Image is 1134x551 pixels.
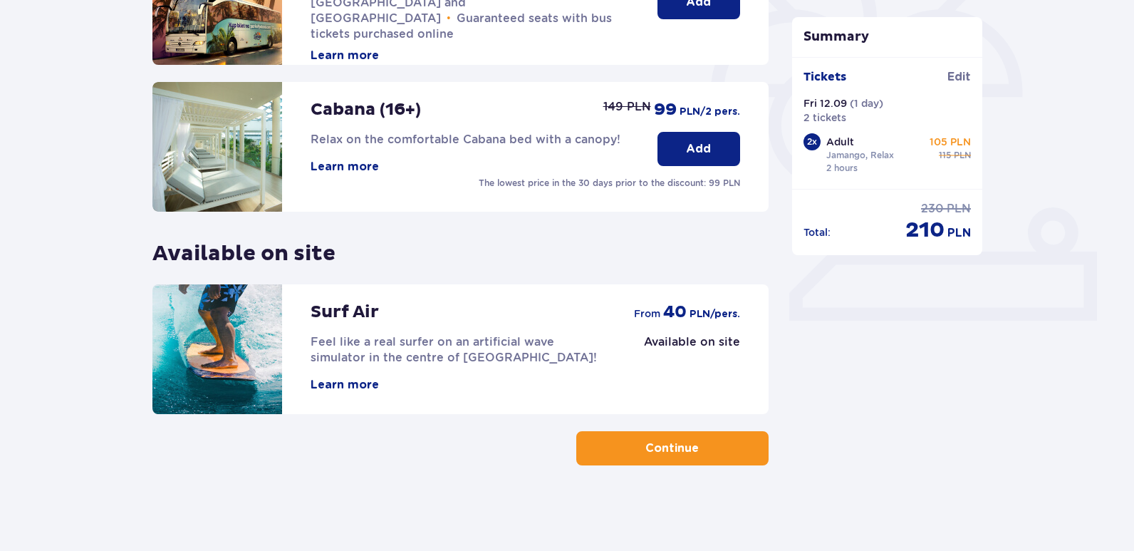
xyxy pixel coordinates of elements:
p: Available on site [152,229,335,267]
span: • [447,11,451,26]
button: Add [657,132,740,166]
button: Learn more [311,377,379,393]
span: Relax on the comfortable Cabana bed with a canopy! [311,133,620,146]
p: 210 [905,217,945,244]
p: Continue [645,441,699,456]
p: PLN [954,149,971,162]
p: The lowest price in the 30 days prior to the discount: 99 PLN [479,177,740,190]
p: Tickets [803,69,846,85]
p: Total : [803,225,831,240]
p: PLN [947,225,971,241]
button: Learn more [311,48,379,63]
p: 2 hours [826,162,858,175]
p: PLN [947,201,971,217]
span: Guaranteed seats with bus tickets purchased online [311,11,612,41]
p: Available on site [644,334,740,350]
p: ( 1 day ) [850,96,883,110]
p: 115 [939,149,951,162]
p: 99 [654,99,677,120]
p: 149 PLN [603,99,651,115]
p: 40 [663,302,687,323]
p: PLN /2 pers. [680,105,740,119]
span: Feel like a real surfer on an artificial wave simulator in the centre of [GEOGRAPHIC_DATA]! [311,335,597,364]
img: attraction [152,284,282,414]
img: attraction [152,82,282,212]
p: 230 [921,201,944,217]
p: Surf Air [311,302,379,323]
p: Fri 12.09 [803,96,847,110]
p: Jamango, Relax [826,149,894,162]
p: Cabana (16+) [311,99,421,120]
p: from [634,307,660,321]
p: Add [686,141,711,157]
p: PLN /pers. [690,307,740,321]
p: 105 PLN [930,135,971,149]
a: Edit [947,69,971,85]
p: Summary [792,29,983,46]
div: 2 x [803,133,821,150]
p: Adult [826,135,854,149]
button: Learn more [311,159,379,175]
p: 2 tickets [803,110,846,125]
button: Continue [576,431,769,465]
